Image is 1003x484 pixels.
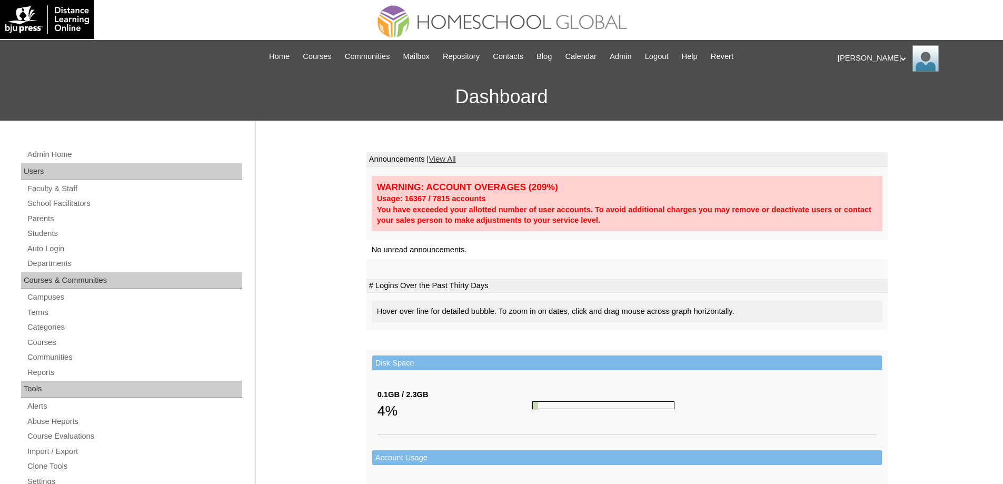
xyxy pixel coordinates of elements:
[21,163,242,180] div: Users
[26,400,242,413] a: Alerts
[537,51,552,63] span: Blog
[565,51,597,63] span: Calendar
[682,51,698,63] span: Help
[26,306,242,319] a: Terms
[377,181,877,193] div: WARNING: ACCOUNT OVERAGES (209%)
[5,73,998,121] h3: Dashboard
[706,51,739,63] a: Revert
[378,400,532,421] div: 4%
[26,197,242,210] a: School Facilitators
[269,51,290,63] span: Home
[711,51,733,63] span: Revert
[377,194,486,203] strong: Usage: 16367 / 7815 accounts
[640,51,674,63] a: Logout
[443,51,480,63] span: Repository
[429,155,455,163] a: View All
[438,51,485,63] a: Repository
[26,321,242,334] a: Categories
[677,51,703,63] a: Help
[26,460,242,473] a: Clone Tools
[398,51,435,63] a: Mailbox
[21,272,242,289] div: Courses & Communities
[488,51,529,63] a: Contacts
[531,51,557,63] a: Blog
[345,51,390,63] span: Communities
[366,240,888,260] td: No unread announcements.
[26,366,242,379] a: Reports
[366,279,888,293] td: # Logins Over the Past Thirty Days
[26,148,242,161] a: Admin Home
[26,291,242,304] a: Campuses
[26,336,242,349] a: Courses
[604,51,637,63] a: Admin
[610,51,632,63] span: Admin
[838,45,992,72] div: [PERSON_NAME]
[493,51,523,63] span: Contacts
[366,152,888,167] td: Announcements |
[26,227,242,240] a: Students
[297,51,337,63] a: Courses
[340,51,395,63] a: Communities
[377,204,877,226] div: You have exceeded your allotted number of user accounts. To avoid additional charges you may remo...
[645,51,669,63] span: Logout
[26,212,242,225] a: Parents
[26,415,242,428] a: Abuse Reports
[560,51,602,63] a: Calendar
[5,5,89,34] img: logo-white.png
[372,355,882,371] td: Disk Space
[378,389,532,400] div: 0.1GB / 2.3GB
[21,381,242,398] div: Tools
[26,257,242,270] a: Departments
[26,445,242,458] a: Import / Export
[372,301,882,322] div: Hover over line for detailed bubble. To zoom in on dates, click and drag mouse across graph horiz...
[403,51,430,63] span: Mailbox
[26,182,242,195] a: Faculty & Staff
[26,351,242,364] a: Communities
[26,430,242,443] a: Course Evaluations
[303,51,332,63] span: Courses
[26,242,242,255] a: Auto Login
[372,450,882,466] td: Account Usage
[912,45,939,72] img: Ariane Ebuen
[264,51,295,63] a: Home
